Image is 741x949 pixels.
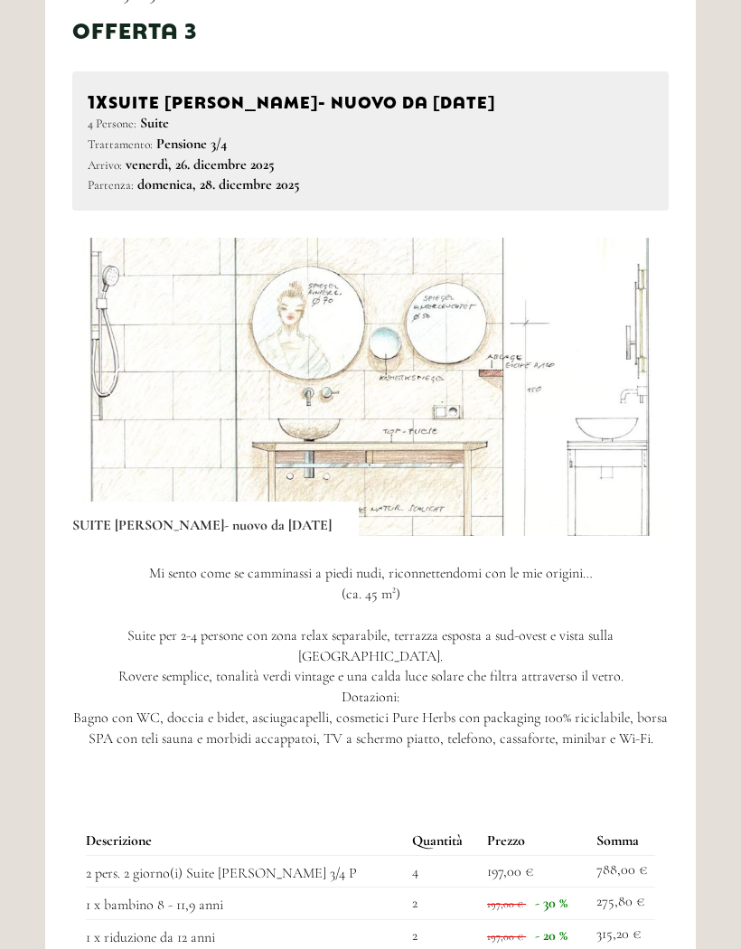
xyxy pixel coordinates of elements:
th: Somma [589,827,655,855]
td: 4 [405,855,480,888]
small: Partenza: [88,177,134,193]
div: SUITE [PERSON_NAME]- nuovo da [DATE] [72,502,359,536]
div: Offerta 3 [72,14,197,44]
div: SUITE [PERSON_NAME]- nuovo da [DATE] [88,87,653,113]
b: Suite [140,114,169,132]
span: - 20 % [535,926,567,944]
b: 1x [88,87,108,112]
p: Mi sento come se camminassi a piedi nudi, riconnettendomi con le mie origini… (ca. 45 m²) Suite p... [72,563,669,749]
b: domenica, 28. dicembre 2025 [137,175,300,193]
small: 4 Persone: [88,116,136,131]
th: Prezzo [480,827,588,855]
td: 2 pers. 2 giorno(i) Suite [PERSON_NAME] 3/4 P [86,855,405,888]
b: venerdì, 26. dicembre 2025 [126,155,275,174]
th: Descrizione [86,827,405,855]
button: Next [618,364,637,409]
small: Trattamento: [88,136,153,152]
th: Quantità [405,827,480,855]
td: 2 [405,888,480,920]
span: 197,00 € [487,862,533,880]
img: image [72,238,669,536]
small: Arrivo: [88,157,122,173]
span: 197,00 € [487,897,523,910]
td: 788,00 € [589,855,655,888]
span: 197,00 € [487,930,523,943]
button: Previous [104,364,123,409]
td: 1 x bambino 8 - 11,9 anni [86,888,405,920]
b: Pensione 3/4 [156,135,227,153]
span: - 30 % [535,894,567,912]
td: 275,80 € [589,888,655,920]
